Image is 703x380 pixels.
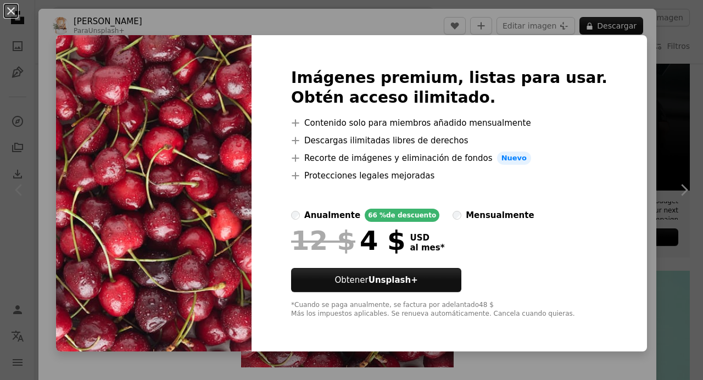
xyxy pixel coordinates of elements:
[466,209,534,222] div: mensualmente
[291,116,607,130] li: Contenido solo para miembros añadido mensualmente
[291,226,405,255] div: 4 $
[56,35,252,351] img: premium_photo-1688671923138-ff74e0f9a810
[304,209,360,222] div: anualmente
[291,301,607,318] div: *Cuando se paga anualmente, se factura por adelantado 48 $ Más los impuestos aplicables. Se renue...
[369,275,418,285] strong: Unsplash+
[291,169,607,182] li: Protecciones legales mejoradas
[453,211,461,220] input: mensualmente
[365,209,439,222] div: 66 % de descuento
[410,233,444,243] span: USD
[291,152,607,165] li: Recorte de imágenes y eliminación de fondos
[497,152,531,165] span: Nuevo
[291,226,355,255] span: 12 $
[291,268,461,292] button: ObtenerUnsplash+
[291,134,607,147] li: Descargas ilimitadas libres de derechos
[291,211,300,220] input: anualmente66 %de descuento
[291,68,607,108] h2: Imágenes premium, listas para usar. Obtén acceso ilimitado.
[410,243,444,253] span: al mes *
